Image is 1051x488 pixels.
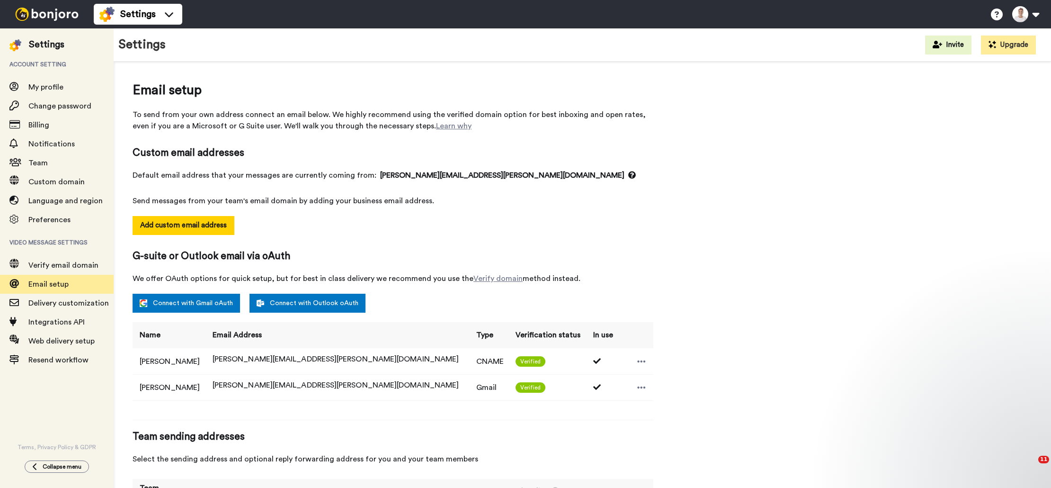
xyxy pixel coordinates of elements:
[436,122,472,130] a: Learn why
[593,383,603,391] i: Used 1 times
[133,294,240,313] a: Connect with Gmail oAuth
[11,8,82,21] img: bj-logo-header-white.svg
[28,102,91,110] span: Change password
[925,36,971,54] button: Invite
[28,262,98,269] span: Verify email domain
[120,8,156,21] span: Settings
[213,355,459,363] span: [PERSON_NAME][EMAIL_ADDRESS][PERSON_NAME][DOMAIN_NAME]
[28,337,95,345] span: Web delivery setup
[140,299,147,307] img: google.svg
[516,382,545,393] span: Verified
[1019,456,1042,479] iframe: Intercom live chat
[469,322,508,348] th: Type
[133,109,653,132] span: To send from your own address connect an email below. We highly recommend using the verified doma...
[133,146,653,160] span: Custom email addresses
[133,170,653,181] span: Default email address that your messages are currently coming from:
[213,381,459,389] span: [PERSON_NAME][EMAIL_ADDRESS][PERSON_NAME][DOMAIN_NAME]
[133,273,653,284] span: We offer OAuth options for quick setup, but for best in class delivery we recommend you use the m...
[28,140,75,148] span: Notifications
[28,197,103,205] span: Language and region
[469,374,508,400] td: Gmail
[133,249,653,263] span: G-suite or Outlook email via oAuth
[28,159,48,167] span: Team
[473,275,523,282] a: Verify domain
[9,39,21,51] img: settings-colored.svg
[133,195,653,207] span: Send messages from your team's email domain by adding your business email address.
[43,463,81,470] span: Collapse menu
[586,322,618,348] th: In use
[133,322,205,348] th: Name
[29,38,64,51] div: Settings
[981,36,1036,54] button: Upgrade
[118,38,166,52] h1: Settings
[133,453,653,465] span: Select the sending address and optional reply forwarding address for you and your team members
[133,430,653,444] span: Team sending addresses
[133,348,205,374] td: [PERSON_NAME]
[249,294,365,313] a: Connect with Outlook oAuth
[28,299,109,307] span: Delivery customization
[133,81,653,99] span: Email setup
[28,121,49,129] span: Billing
[1038,456,1049,463] span: 11
[469,348,508,374] td: CNAME
[28,356,89,364] span: Resend workflow
[380,170,636,181] span: [PERSON_NAME][EMAIL_ADDRESS][PERSON_NAME][DOMAIN_NAME]
[28,216,71,224] span: Preferences
[28,178,85,186] span: Custom domain
[133,216,234,235] button: Add custom email address
[205,322,469,348] th: Email Address
[28,83,63,91] span: My profile
[28,318,85,326] span: Integrations API
[25,461,89,473] button: Collapse menu
[28,280,69,288] span: Email setup
[133,374,205,400] td: [PERSON_NAME]
[593,357,603,365] i: Used 1 times
[99,7,115,22] img: settings-colored.svg
[257,299,264,307] img: outlook-white.svg
[516,356,545,367] span: Verified
[508,322,586,348] th: Verification status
